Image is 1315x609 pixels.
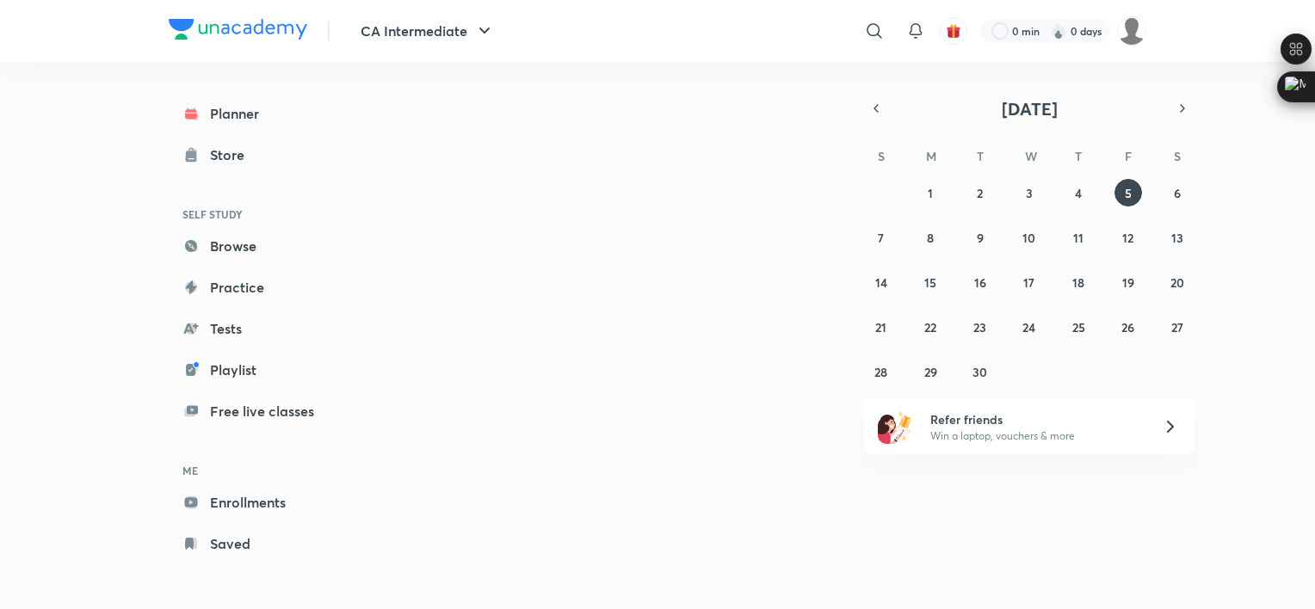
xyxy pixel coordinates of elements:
abbr: Sunday [878,148,885,164]
abbr: September 15, 2025 [924,274,936,291]
span: [DATE] [1002,97,1058,120]
button: September 12, 2025 [1114,224,1142,251]
button: September 27, 2025 [1164,313,1191,341]
abbr: September 3, 2025 [1026,185,1033,201]
a: Saved [169,526,368,561]
button: September 9, 2025 [966,224,994,251]
abbr: September 9, 2025 [977,230,984,246]
abbr: September 23, 2025 [973,319,986,335]
button: September 28, 2025 [867,358,895,385]
abbr: September 8, 2025 [927,230,934,246]
abbr: September 4, 2025 [1075,185,1082,201]
a: Store [169,138,368,172]
a: Playlist [169,353,368,387]
a: Free live classes [169,394,368,428]
abbr: Friday [1125,148,1132,164]
img: Company Logo [169,19,307,40]
img: avatar [946,23,961,39]
a: Browse [169,229,368,263]
h6: ME [169,456,368,485]
abbr: September 18, 2025 [1072,274,1084,291]
button: September 23, 2025 [966,313,994,341]
button: September 21, 2025 [867,313,895,341]
button: CA Intermediate [350,14,505,48]
abbr: Tuesday [977,148,984,164]
abbr: September 5, 2025 [1125,185,1132,201]
button: September 14, 2025 [867,268,895,296]
p: Win a laptop, vouchers & more [930,428,1142,444]
button: September 1, 2025 [917,179,944,206]
abbr: Wednesday [1025,148,1037,164]
abbr: Saturday [1174,148,1181,164]
abbr: September 17, 2025 [1023,274,1034,291]
abbr: September 21, 2025 [875,319,886,335]
abbr: September 30, 2025 [972,364,987,380]
div: Store [210,145,255,165]
button: September 7, 2025 [867,224,895,251]
abbr: September 16, 2025 [974,274,986,291]
abbr: September 2, 2025 [977,185,983,201]
abbr: September 11, 2025 [1073,230,1083,246]
abbr: September 22, 2025 [924,319,936,335]
button: September 15, 2025 [917,268,944,296]
button: avatar [940,17,967,45]
abbr: September 6, 2025 [1174,185,1181,201]
img: referral [878,409,912,444]
a: Practice [169,270,368,304]
button: September 10, 2025 [1016,224,1043,251]
a: Company Logo [169,19,307,44]
button: September 26, 2025 [1114,313,1142,341]
button: September 11, 2025 [1065,224,1092,251]
abbr: September 10, 2025 [1022,230,1035,246]
h6: Refer friends [930,410,1142,428]
button: September 30, 2025 [966,358,994,385]
button: September 18, 2025 [1065,268,1092,296]
h6: SELF STUDY [169,200,368,229]
abbr: September 14, 2025 [875,274,887,291]
a: Enrollments [169,485,368,520]
abbr: September 7, 2025 [878,230,884,246]
button: September 8, 2025 [917,224,944,251]
img: Harshit khurana [1117,16,1146,46]
button: September 13, 2025 [1164,224,1191,251]
img: streak [1050,22,1067,40]
abbr: September 26, 2025 [1121,319,1134,335]
abbr: September 1, 2025 [928,185,933,201]
button: September 20, 2025 [1164,268,1191,296]
button: September 29, 2025 [917,358,944,385]
abbr: September 24, 2025 [1022,319,1035,335]
abbr: September 29, 2025 [924,364,937,380]
button: September 3, 2025 [1016,179,1043,206]
button: September 17, 2025 [1016,268,1043,296]
button: September 19, 2025 [1114,268,1142,296]
abbr: September 12, 2025 [1122,230,1133,246]
button: September 4, 2025 [1065,179,1092,206]
button: September 2, 2025 [966,179,994,206]
abbr: September 27, 2025 [1171,319,1183,335]
a: Planner [169,96,368,131]
abbr: September 19, 2025 [1122,274,1134,291]
button: September 5, 2025 [1114,179,1142,206]
abbr: Thursday [1075,148,1082,164]
abbr: September 13, 2025 [1171,230,1183,246]
button: September 22, 2025 [917,313,944,341]
abbr: Monday [926,148,936,164]
abbr: September 20, 2025 [1170,274,1184,291]
a: Tests [169,311,368,346]
button: [DATE] [888,96,1170,120]
abbr: September 28, 2025 [874,364,887,380]
button: September 6, 2025 [1164,179,1191,206]
abbr: September 25, 2025 [1072,319,1085,335]
button: September 24, 2025 [1016,313,1043,341]
button: September 16, 2025 [966,268,994,296]
button: September 25, 2025 [1065,313,1092,341]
